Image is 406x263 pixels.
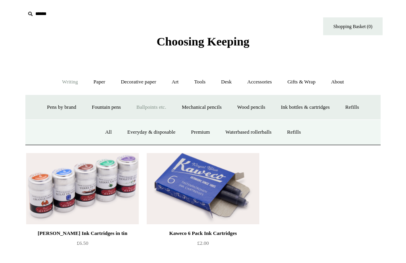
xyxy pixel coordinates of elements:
a: Ballpoints etc. [129,97,173,118]
a: Kaweco 6 Pack Ink Cartridges £2.00 [147,229,259,261]
a: Ink bottles & cartridges [274,97,337,118]
a: All [98,122,119,143]
a: Kaweco 6 Pack Ink Cartridges Kaweco 6 Pack Ink Cartridges [147,153,259,224]
a: Wood pencils [230,97,272,118]
span: Choosing Keeping [157,35,249,48]
a: About [324,72,351,93]
a: Pens by brand [40,97,84,118]
a: Desk [214,72,239,93]
span: £6.50 [77,240,88,246]
a: Gifts & Wrap [280,72,323,93]
a: Decorative paper [114,72,163,93]
div: Kaweco 6 Pack Ink Cartridges [149,229,257,238]
a: Waterbased rollerballs [218,122,279,143]
a: Art [165,72,186,93]
a: [PERSON_NAME] Ink Cartridges in tin £6.50 [26,229,139,261]
span: £2.00 [197,240,209,246]
a: J. Herbin Ink Cartridges in tin J. Herbin Ink Cartridges in tin [26,153,139,224]
img: Kaweco 6 Pack Ink Cartridges [147,153,259,224]
div: [PERSON_NAME] Ink Cartridges in tin [28,229,137,238]
a: Mechanical pencils [174,97,229,118]
a: Choosing Keeping [157,41,249,47]
a: Premium [184,122,217,143]
a: Tools [187,72,213,93]
a: Shopping Basket (0) [323,17,383,35]
a: Writing [55,72,85,93]
a: Fountain pens [84,97,128,118]
a: Refills [338,97,366,118]
a: Everyday & disposable [120,122,182,143]
a: Refills [280,122,308,143]
img: J. Herbin Ink Cartridges in tin [26,153,139,224]
a: Paper [86,72,113,93]
a: Accessories [240,72,279,93]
